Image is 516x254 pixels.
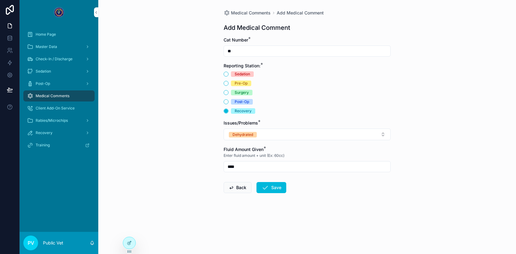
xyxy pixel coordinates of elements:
[36,93,69,98] span: Medical Comments
[235,81,248,86] div: Pre-Op
[224,23,290,32] h1: Add Medical Comment
[54,7,64,17] img: App logo
[23,78,95,89] a: Post-Op
[235,99,249,105] div: Post-Op
[235,90,249,95] div: Surgery
[224,63,260,68] span: Reporting Station:
[23,41,95,52] a: Master Data
[224,147,264,152] span: Fluid Amount Given
[23,66,95,77] a: Sedation
[36,32,56,37] span: Home Page
[224,37,248,42] span: Cat Number
[36,44,57,49] span: Master Data
[235,71,250,77] div: Sedation
[23,29,95,40] a: Home Page
[229,131,257,137] button: Unselect DEHYDRATED
[224,10,271,16] a: Medical Comments
[36,81,50,86] span: Post-Op
[23,103,95,114] a: Client Add-On Service
[36,57,72,62] span: Check-In / Discharge
[235,108,252,114] div: Recovery
[224,129,391,140] button: Select Button
[23,54,95,65] a: Check-In / Discharge
[224,153,284,158] span: Enter fluid amount + unit (Ex: 60cc)
[20,25,98,159] div: scrollable content
[233,132,253,137] div: Dehydrated
[36,106,75,111] span: Client Add-On Service
[23,127,95,138] a: Recovery
[23,140,95,151] a: Training
[36,143,50,148] span: Training
[277,10,324,16] a: Add Medical Comment
[256,182,286,193] button: Save
[224,182,252,193] button: Back
[43,240,63,246] p: Public Vet
[36,130,53,135] span: Recovery
[36,69,51,74] span: Sedation
[231,10,271,16] span: Medical Comments
[36,118,68,123] span: Rabies/Microchips
[23,90,95,101] a: Medical Comments
[28,239,34,247] span: PV
[23,115,95,126] a: Rabies/Microchips
[224,120,258,125] span: Issues/Problems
